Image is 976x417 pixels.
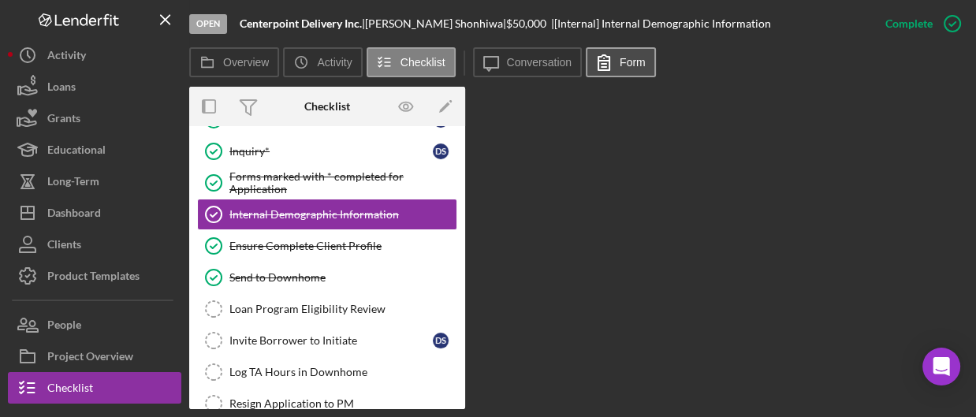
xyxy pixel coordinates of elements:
[229,170,456,195] div: Forms marked with * completed for Application
[223,56,269,69] label: Overview
[229,397,456,410] div: Resign Application to PM
[283,47,362,77] button: Activity
[922,348,960,385] div: Open Intercom Messenger
[197,325,457,356] a: Invite Borrower to InitiateDS
[870,8,968,39] button: Complete
[229,303,456,315] div: Loan Program Eligibility Review
[473,47,583,77] button: Conversation
[400,56,445,69] label: Checklist
[8,39,181,71] button: Activity
[8,229,181,260] button: Clients
[229,208,456,221] div: Internal Demographic Information
[240,17,362,30] b: Centerpoint Delivery Inc.
[47,260,140,296] div: Product Templates
[240,17,365,30] div: |
[8,341,181,372] button: Project Overview
[197,167,457,199] a: Forms marked with * completed for Application
[304,100,350,113] div: Checklist
[620,56,646,69] label: Form
[885,8,933,39] div: Complete
[197,136,457,167] a: Inquiry*DS
[47,102,80,138] div: Grants
[8,134,181,166] button: Educational
[47,71,76,106] div: Loans
[197,199,457,230] a: Internal Demographic Information
[197,356,457,388] a: Log TA Hours in Downhome
[507,56,572,69] label: Conversation
[229,271,456,284] div: Send to Downhome
[229,240,456,252] div: Ensure Complete Client Profile
[8,197,181,229] button: Dashboard
[586,47,656,77] button: Form
[433,143,449,159] div: D S
[197,293,457,325] a: Loan Program Eligibility Review
[551,17,771,30] div: | [Internal] Internal Demographic Information
[8,166,181,197] button: Long-Term
[47,341,133,376] div: Project Overview
[229,366,456,378] div: Log TA Hours in Downhome
[8,102,181,134] button: Grants
[229,334,433,347] div: Invite Borrower to Initiate
[365,17,506,30] div: [PERSON_NAME] Shonhiwa |
[367,47,456,77] button: Checklist
[317,56,352,69] label: Activity
[8,260,181,292] button: Product Templates
[47,134,106,169] div: Educational
[197,262,457,293] a: Send to Downhome
[47,372,93,408] div: Checklist
[8,309,181,341] button: People
[47,309,81,344] div: People
[47,197,101,233] div: Dashboard
[47,229,81,264] div: Clients
[189,47,279,77] button: Overview
[229,145,433,158] div: Inquiry*
[47,166,99,201] div: Long-Term
[506,17,546,30] span: $50,000
[8,71,181,102] button: Loans
[189,14,227,34] div: Open
[433,333,449,348] div: D S
[47,39,86,75] div: Activity
[197,230,457,262] a: Ensure Complete Client Profile
[8,372,181,404] button: Checklist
